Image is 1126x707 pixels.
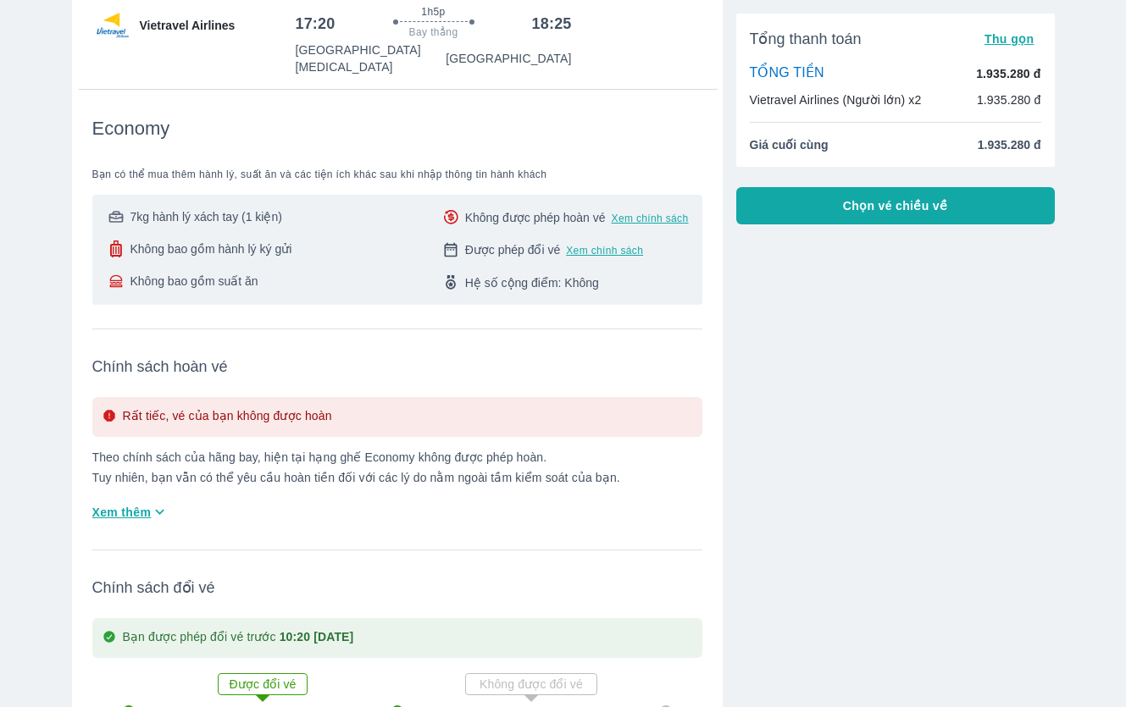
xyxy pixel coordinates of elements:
[465,274,599,291] span: Hệ số cộng điểm: Không
[750,136,829,153] span: Giá cuối cùng
[92,504,152,521] span: Xem thêm
[446,50,571,67] p: [GEOGRAPHIC_DATA]
[977,91,1041,108] p: 1.935.280 đ
[220,676,305,693] p: Được đổi vé
[123,628,354,648] p: Bạn được phép đổi vé trước
[976,65,1040,82] p: 1.935.280 đ
[612,212,689,225] button: Xem chính sách
[92,356,702,377] span: Chính sách hoàn vé
[296,14,336,34] h6: 17:20
[92,117,170,141] span: Economy
[86,498,176,526] button: Xem thêm
[130,208,282,225] span: 7kg hành lý xách tay (1 kiện)
[566,244,643,257] button: Xem chính sách
[978,136,1041,153] span: 1.935.280 đ
[750,29,862,49] span: Tổng thanh toán
[92,450,702,484] p: Theo chính sách của hãng bay, hiện tại hạng ghế Economy không được phép hoàn. Tuy nhiên, bạn vẫn ...
[465,241,561,258] span: Được phép đổi vé
[843,197,948,214] span: Chọn vé chiều về
[130,273,258,290] span: Không bao gồm suất ăn
[296,41,447,75] p: [GEOGRAPHIC_DATA] [MEDICAL_DATA]
[421,5,445,19] span: 1h5p
[280,630,354,643] strong: 10:20 [DATE]
[750,91,922,108] p: Vietravel Airlines (Người lớn) x2
[409,25,458,39] span: Bay thẳng
[465,209,606,226] span: Không được phép hoàn vé
[140,17,236,34] span: Vietravel Airlines
[92,168,702,181] span: Bạn có thể mua thêm hành lý, suất ăn và các tiện ích khác sau khi nhập thông tin hành khách
[985,32,1034,46] span: Thu gọn
[130,240,292,257] span: Không bao gồm hành lý ký gửi
[532,14,572,34] h6: 18:25
[92,577,702,598] span: Chính sách đổi vé
[468,676,595,693] p: Không được đổi vé
[750,64,824,83] p: TỔNG TIỀN
[736,187,1055,224] button: Chọn vé chiều về
[978,27,1041,51] button: Thu gọn
[123,407,332,427] p: Rất tiếc, vé của bạn không được hoàn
